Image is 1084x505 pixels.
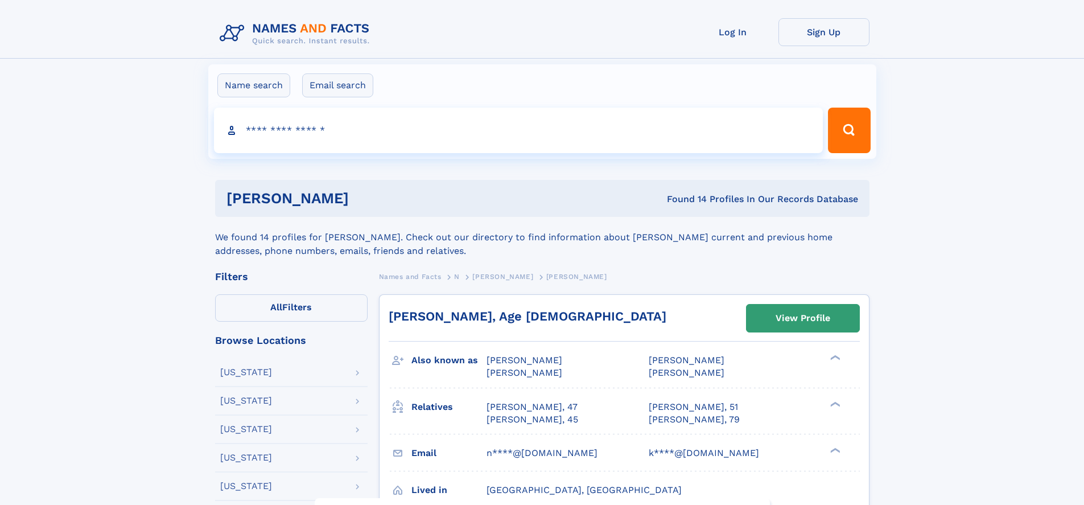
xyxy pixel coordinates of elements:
[411,351,487,370] h3: Also known as
[827,354,841,362] div: ❯
[472,269,533,284] a: [PERSON_NAME]
[220,453,272,462] div: [US_STATE]
[379,269,442,284] a: Names and Facts
[747,305,859,332] a: View Profile
[215,272,368,282] div: Filters
[215,335,368,346] div: Browse Locations
[687,18,778,46] a: Log In
[778,18,869,46] a: Sign Up
[487,485,682,495] span: [GEOGRAPHIC_DATA], [GEOGRAPHIC_DATA]
[215,294,368,322] label: Filters
[220,425,272,434] div: [US_STATE]
[411,444,487,463] h3: Email
[487,401,578,413] a: [PERSON_NAME], 47
[546,273,607,281] span: [PERSON_NAME]
[454,273,460,281] span: N
[776,305,830,331] div: View Profile
[649,413,740,426] a: [PERSON_NAME], 79
[487,367,562,378] span: [PERSON_NAME]
[389,309,666,323] a: [PERSON_NAME], Age [DEMOGRAPHIC_DATA]
[454,269,460,284] a: N
[215,18,379,49] img: Logo Names and Facts
[828,108,870,153] button: Search Button
[649,355,724,366] span: [PERSON_NAME]
[411,481,487,500] h3: Lived in
[220,396,272,405] div: [US_STATE]
[649,401,738,413] a: [PERSON_NAME], 51
[487,413,578,426] a: [PERSON_NAME], 45
[220,368,272,377] div: [US_STATE]
[270,302,282,313] span: All
[302,73,373,97] label: Email search
[411,397,487,417] h3: Relatives
[487,355,562,366] span: [PERSON_NAME]
[827,400,841,408] div: ❯
[508,193,858,206] div: Found 14 Profiles In Our Records Database
[220,482,272,491] div: [US_STATE]
[226,191,508,206] h1: [PERSON_NAME]
[214,108,823,153] input: search input
[827,446,841,454] div: ❯
[649,367,724,378] span: [PERSON_NAME]
[217,73,290,97] label: Name search
[472,273,533,281] span: [PERSON_NAME]
[215,217,869,258] div: We found 14 profiles for [PERSON_NAME]. Check out our directory to find information about [PERSON...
